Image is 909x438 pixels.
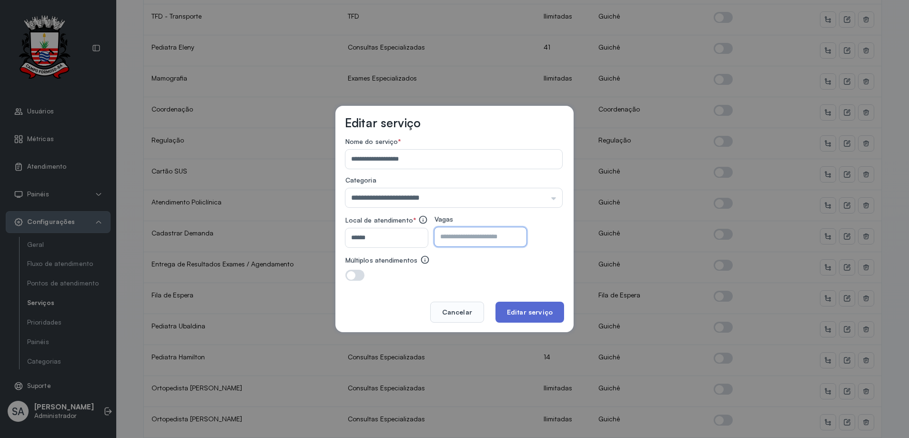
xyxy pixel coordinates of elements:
button: Cancelar [430,302,484,323]
h3: Editar serviço [345,115,421,130]
span: Nome do serviço [345,137,398,145]
span: Local de atendimento [345,216,413,224]
label: Múltiplos atendimentos [345,256,417,265]
button: Editar serviço [495,302,564,323]
span: Categoria [345,176,376,184]
span: Vagas [434,215,454,223]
